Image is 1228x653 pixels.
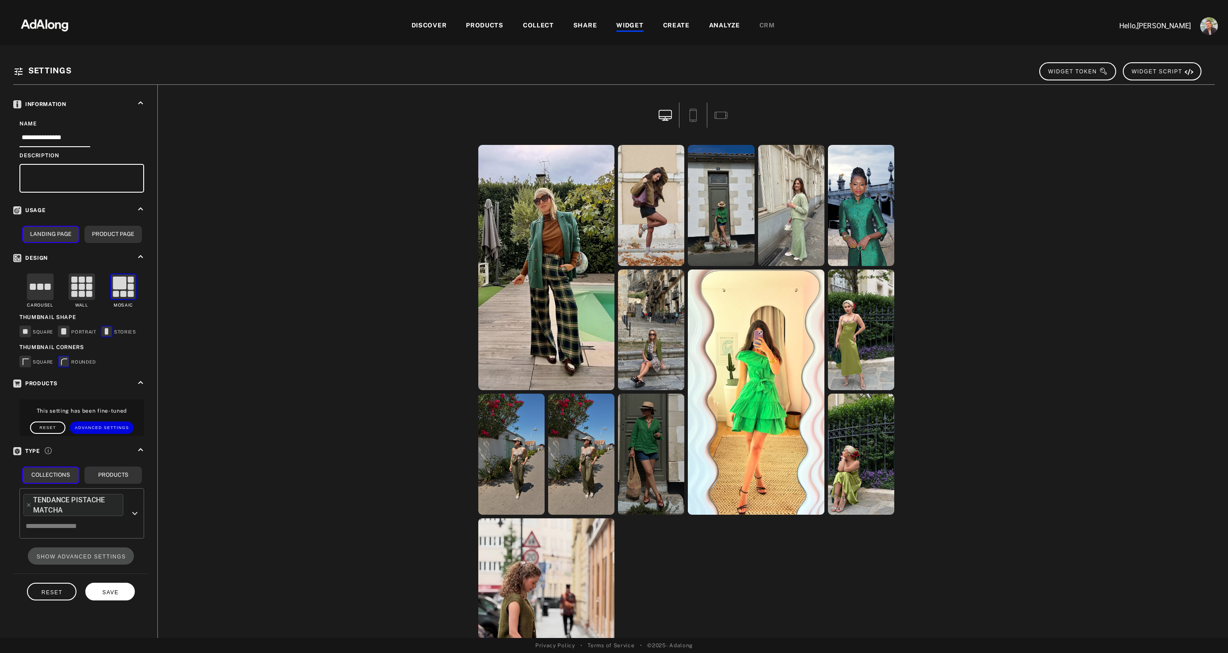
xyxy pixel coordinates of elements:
button: Landing Page [22,226,80,243]
i: keyboard_arrow_up [136,445,145,455]
div: open the preview of the instagram content created by cest.moi.angele [616,268,686,392]
iframe: Chat Widget [1184,611,1228,653]
span: Reset [40,425,57,430]
div: CREATE [663,21,690,31]
span: Type [13,448,40,454]
button: Products [84,467,142,484]
div: open the preview of the instagram content created by undefined [686,268,826,516]
div: WIDGET [616,21,643,31]
div: SQUARE [19,356,53,369]
p: This setting has been fine-tuned [22,407,142,415]
div: open the preview of the instagram content created by undefined [477,143,617,392]
span: Settings [28,66,72,75]
span: Usage [13,207,46,213]
div: ROUNDED [58,356,96,369]
div: Thumbnail Shape [19,313,144,321]
button: Advanced Settings [70,421,134,434]
div: PORTRAIT [58,326,96,339]
a: Terms of Service [587,642,634,649]
div: ANALYZE [709,21,740,31]
div: Wall [75,302,88,309]
button: Open [129,507,141,520]
i: keyboard_arrow_up [136,378,145,387]
img: ACg8ocLjEk1irI4XXb49MzUGwa4F_C3PpCyg-3CPbiuLEZrYEA=s96-c [1200,17,1218,35]
div: COLLECT [523,21,554,31]
div: open the preview of the instagram content created by undefined [616,143,686,267]
div: TENDANCE PISTACHE MATCHA [33,495,121,515]
div: Description [19,152,144,159]
div: PRODUCTS [466,21,503,31]
i: keyboard_arrow_up [136,98,145,108]
div: SHARE [573,21,597,31]
span: Advanced Settings [75,425,129,430]
div: Name [19,120,144,128]
span: WIDGET TOKEN [1048,68,1108,75]
button: Product Page [84,226,142,243]
span: SAVE [102,589,118,596]
div: open the preview of the instagram content created by dailydidi [686,143,756,267]
div: SQUARE [19,326,53,339]
div: open the preview of the instagram content created by undefined [756,143,826,267]
button: Account settings [1198,15,1220,37]
div: open the preview of the instagram content created by demeaisha [826,143,896,267]
div: open the preview of the instagram content created by dailydidi [477,392,546,516]
button: SHOW ADVANCED SETTINGS [28,547,134,565]
span: WIDGET SCRIPT [1132,68,1194,75]
div: open the preview of the instagram content created by olga_gera__ [826,268,896,392]
span: • [640,642,642,649]
i: keyboard_arrow_up [136,252,145,262]
button: WIDGET TOKEN [1039,62,1116,80]
button: Reset [30,421,65,434]
div: STORIES [101,326,136,339]
div: Mosaic [114,302,133,309]
button: RESET [27,583,76,600]
span: • [580,642,583,649]
span: RESET [42,589,63,596]
button: SAVE [85,583,135,600]
div: open the preview of the instagram content created by dailydidi [616,392,686,516]
button: WIDGET SCRIPT [1123,62,1201,80]
span: Choose if your widget will display content based on collections or products [45,446,52,454]
div: Thumbnail Corners [19,343,144,351]
div: open the preview of the instagram content created by dailydidi [546,392,616,516]
span: Products [13,380,57,387]
p: Hello, [PERSON_NAME] [1102,21,1191,31]
div: open the preview of the instagram content created by olga_gera__ [826,392,896,516]
img: 63233d7d88ed69de3c212112c67096b6.png [6,11,84,38]
span: © 2025 - Adalong [647,642,693,649]
i: keyboard_arrow_up [136,204,145,214]
button: Collections [22,467,80,484]
span: Design [13,255,48,261]
span: Information [13,101,66,107]
div: Carousel [27,302,53,309]
div: CRM [759,21,775,31]
a: Privacy Policy [535,642,575,649]
span: SHOW ADVANCED SETTINGS [37,554,126,560]
div: DISCOVER [412,21,447,31]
